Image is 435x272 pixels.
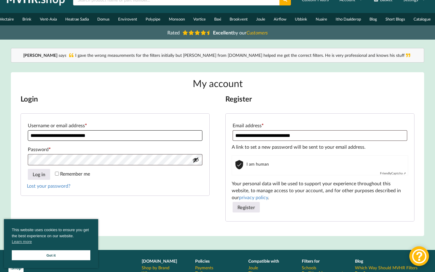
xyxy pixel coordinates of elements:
a: Baxi [210,13,225,25]
a: Joule [248,265,258,270]
a: Vent-Axia [36,13,61,25]
span: I am human [246,162,406,167]
a: FriendlyCaptcha ⇗ [380,171,406,175]
a: Brink [18,13,36,25]
p: Your personal data will be used to support your experience throughout this website, to manage acc... [232,180,408,201]
a: Catalogue [409,13,435,25]
a: Envirovent [114,13,141,25]
a: Ubbink [291,13,311,25]
i: Customers [246,30,268,35]
div: I gave the wrong measurements for the filters initially but [PERSON_NAME] from [DOMAIN_NAME] help... [17,52,418,58]
b: Filters for [302,258,320,264]
a: Vortice [189,13,210,25]
a: Nuaire [311,13,331,25]
a: Brookvent [225,13,252,25]
a: Rated Excellentby ourCustomers [163,28,272,37]
a: privacy policy [239,194,268,200]
b: Policies [195,258,210,264]
a: cookies - Learn more [12,239,32,245]
a: Payments [195,265,213,270]
a: Blog [365,13,381,25]
span: Rated [167,30,180,35]
span: by our [213,30,268,35]
a: Short Blogs [381,13,409,25]
b: [PERSON_NAME] [23,53,57,58]
button: Log in [28,169,50,180]
b: Blog [355,258,363,264]
h2: Register [225,94,414,104]
b: Friendly [380,171,391,175]
a: Shop by Brand [142,265,169,270]
a: Got it cookie [12,250,90,260]
b: Excellent [213,30,233,35]
i: says [59,53,66,58]
span: This website uses cookies to ensure you get the best experience on our website. [12,227,90,246]
a: Joule [252,13,269,25]
a: Itho Daalderop [331,13,365,25]
input: Remember me [55,172,59,176]
a: Polypipe [141,13,165,25]
label: Username or email address [28,121,202,130]
h1: My account [21,77,414,89]
label: Password [28,144,202,154]
b: [DOMAIN_NAME] [142,258,177,264]
a: Lost your password? [27,183,70,189]
p: A link to set a new password will be sent to your email address. [232,144,408,151]
a: Domus [93,13,114,25]
h2: Login [21,94,210,104]
button: Show password [192,157,199,163]
b: Compatible with [248,258,279,264]
a: Monsoon [165,13,189,25]
a: Schools [302,265,316,270]
label: Email address [233,121,407,130]
span: Remember me [60,171,90,176]
button: Register [233,202,260,213]
div: cookieconsent [4,219,98,268]
a: Heatrae Sadia [61,13,93,25]
a: Airflow [269,13,291,25]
